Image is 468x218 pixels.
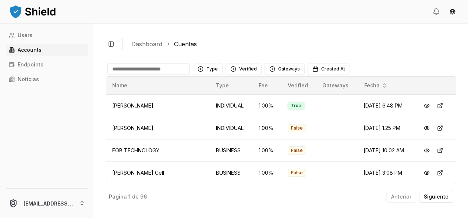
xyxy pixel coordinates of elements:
span: FOB TECHNOLOGY [112,147,159,153]
span: Created At [321,66,345,72]
span: [PERSON_NAME] [112,125,153,131]
th: Type [210,77,253,94]
a: Noticias [6,73,88,85]
button: Created At [308,63,350,75]
td: BUSINESS [210,161,253,184]
th: Verified [282,77,316,94]
button: Fecha [361,80,391,91]
button: Type [193,63,223,75]
a: Dashboard [131,40,162,48]
span: 1.00 % [259,102,273,109]
span: [DATE] 1:25 PM [364,125,400,131]
span: 1.00 % [259,125,273,131]
a: Endpoints [6,59,88,70]
p: [EMAIL_ADDRESS][DOMAIN_NAME] [24,200,73,207]
p: Página [109,194,127,199]
button: Verified [226,63,262,75]
th: Name [106,77,210,94]
th: Gateways [316,77,358,94]
nav: breadcrumb [131,40,450,48]
td: INDIVIDUAL [210,94,253,117]
p: Siguiente [424,194,448,199]
a: Users [6,29,88,41]
a: Accounts [6,44,88,56]
td: INDIVIDUAL [210,117,253,139]
td: BUSINESS [210,139,253,161]
p: de [132,194,139,199]
p: 1 [128,194,131,199]
span: [PERSON_NAME] Cell [112,170,164,176]
span: 1.00 % [259,170,273,176]
img: ShieldPay Logo [9,4,57,19]
span: [PERSON_NAME] [112,102,153,109]
button: Siguiente [419,191,453,203]
button: Gateways [265,63,305,75]
button: [EMAIL_ADDRESS][DOMAIN_NAME] [3,192,91,215]
th: Fee [253,77,281,94]
p: Endpoints [18,62,43,67]
span: [DATE] 3:08 PM [364,170,402,176]
span: [DATE] 10:02 AM [364,147,404,153]
p: Accounts [18,47,42,52]
p: Users [18,33,32,38]
span: [DATE] 6:48 PM [364,102,403,109]
span: 1.00 % [259,147,273,153]
a: Cuentas [174,40,197,48]
p: Noticias [18,77,39,82]
p: 96 [140,194,147,199]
